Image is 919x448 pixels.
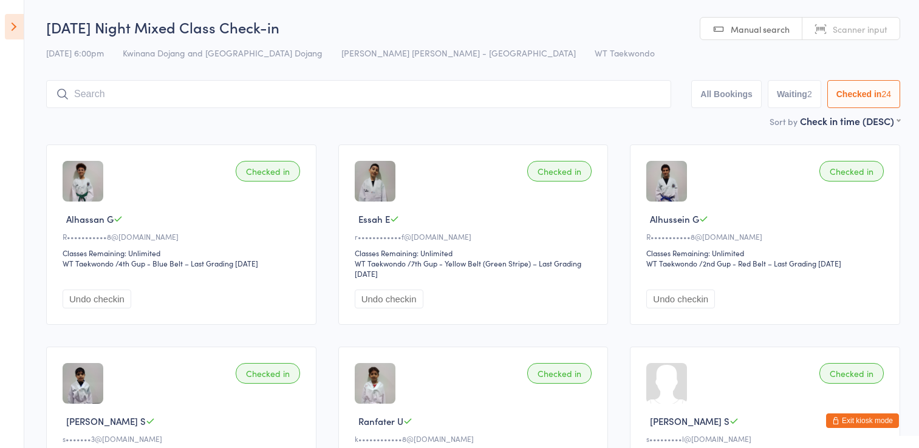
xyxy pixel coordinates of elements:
[646,161,687,202] img: image1725447259.png
[807,89,812,99] div: 2
[646,433,887,444] div: s•••••••••l@[DOMAIN_NAME]
[770,115,798,127] label: Sort by
[358,415,403,427] span: Ranfater U
[46,47,104,59] span: [DATE] 6:00pm
[355,248,596,258] div: Classes Remaining: Unlimited
[236,363,300,384] div: Checked in
[699,258,841,268] span: / 2nd Gup - Red Belt – Last Grading [DATE]
[691,80,762,108] button: All Bookings
[355,363,395,404] img: image1725447700.png
[123,47,323,59] span: Kwinana Dojang and [GEOGRAPHIC_DATA] Dojang
[731,23,790,35] span: Manual search
[63,290,131,308] button: Undo checkin
[768,80,821,108] button: Waiting2
[115,258,258,268] span: / 4th Gup - Blue Belt – Last Grading [DATE]
[827,80,900,108] button: Checked in24
[358,212,390,225] span: Essah E
[527,363,592,384] div: Checked in
[833,23,887,35] span: Scanner input
[355,258,581,279] span: / 7th Gup - Yellow Belt (Green Stripe) – Last Grading [DATE]
[63,248,304,258] div: Classes Remaining: Unlimited
[646,231,887,242] div: R•••••••••••8@[DOMAIN_NAME]
[881,89,891,99] div: 24
[650,415,729,427] span: [PERSON_NAME] S
[63,161,103,202] img: image1725447204.png
[355,433,596,444] div: k••••••••••••8@[DOMAIN_NAME]
[819,161,884,182] div: Checked in
[63,433,304,444] div: s•••••••3@[DOMAIN_NAME]
[595,47,655,59] span: WT Taekwondo
[646,258,697,268] div: WT Taekwondo
[527,161,592,182] div: Checked in
[63,231,304,242] div: R•••••••••••8@[DOMAIN_NAME]
[826,413,899,428] button: Exit kiosk mode
[66,415,146,427] span: [PERSON_NAME] S
[63,258,114,268] div: WT Taekwondo
[341,47,576,59] span: [PERSON_NAME] [PERSON_NAME] - [GEOGRAPHIC_DATA]
[46,17,900,37] h2: [DATE] Night Mixed Class Check-in
[63,363,103,404] img: image1725447648.png
[800,114,900,127] div: Check in time (DESC)
[646,290,715,308] button: Undo checkin
[355,290,423,308] button: Undo checkin
[46,80,671,108] input: Search
[646,248,887,258] div: Classes Remaining: Unlimited
[650,212,699,225] span: Alhussein G
[355,161,395,202] img: image1725448350.png
[236,161,300,182] div: Checked in
[355,231,596,242] div: r••••••••••••f@[DOMAIN_NAME]
[819,363,884,384] div: Checked in
[355,258,406,268] div: WT Taekwondo
[66,212,114,225] span: Alhassan G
